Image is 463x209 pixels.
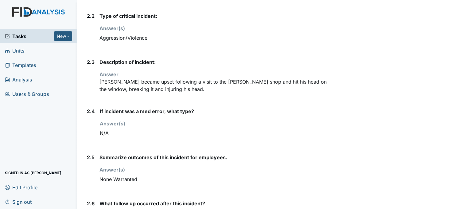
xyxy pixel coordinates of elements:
[100,127,329,139] div: N/A
[87,200,95,207] label: 2.6
[99,12,157,20] label: Type of critical incident:
[99,200,205,207] label: What follow up occurred after this incident?
[99,78,329,93] p: [PERSON_NAME] became upset following a visit to the [PERSON_NAME] shop and hit his head on the wi...
[5,46,25,55] span: Units
[5,168,61,178] span: Signed in as [PERSON_NAME]
[99,71,119,77] strong: Answer
[5,197,32,207] span: Sign out
[100,108,194,115] label: If incident was a med error, what type?
[5,183,37,192] span: Edit Profile
[100,120,125,127] strong: Answer(s)
[5,60,36,70] span: Templates
[87,154,95,161] label: 2.5
[99,32,329,44] div: Aggression/Violence
[87,108,95,115] label: 2.4
[5,89,49,99] span: Users & Groups
[54,31,72,41] button: New
[99,154,227,161] label: Summarize outcomes of this incident for employees.
[87,58,95,66] label: 2.3
[99,173,329,185] div: None Warranted
[99,25,125,31] strong: Answer(s)
[87,12,95,20] label: 2.2
[5,75,32,84] span: Analysis
[99,58,156,66] label: Description of incident:
[99,167,125,173] strong: Answer(s)
[5,33,54,40] a: Tasks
